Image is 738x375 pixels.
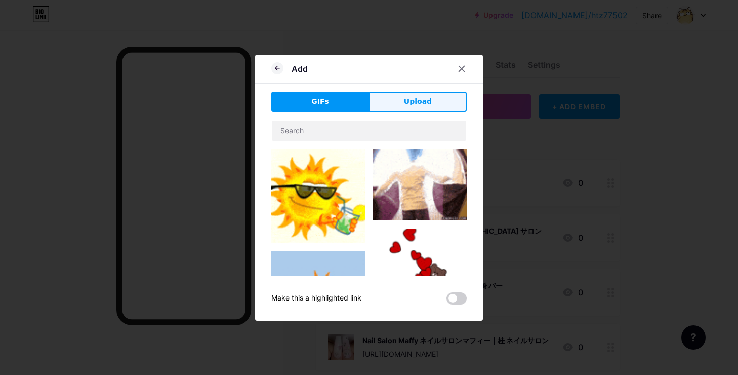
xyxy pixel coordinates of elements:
div: Add [292,63,308,75]
button: Upload [369,92,467,112]
span: Upload [404,96,432,107]
img: Gihpy [271,251,365,345]
img: Gihpy [271,149,365,243]
div: Make this a highlighted link [271,292,361,305]
img: Gihpy [373,229,467,315]
span: GIFs [311,96,329,107]
button: GIFs [271,92,369,112]
input: Search [272,121,466,141]
img: Gihpy [373,149,467,221]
